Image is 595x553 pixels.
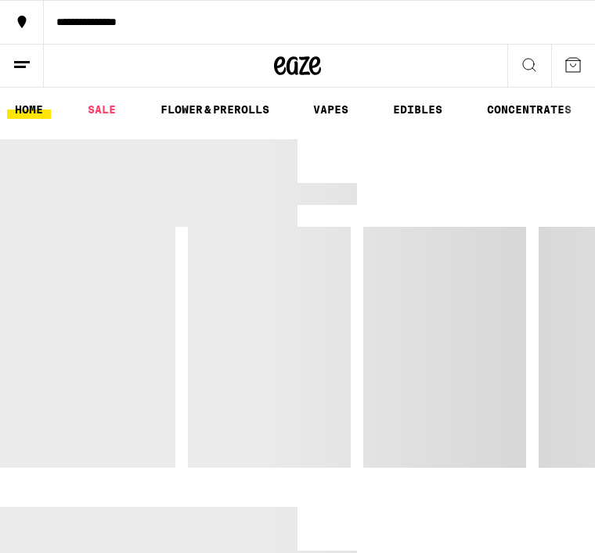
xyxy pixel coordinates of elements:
[479,100,579,119] a: CONCENTRATES
[80,100,124,119] a: SALE
[153,100,277,119] a: FLOWER & PREROLLS
[385,100,450,119] a: EDIBLES
[7,100,51,119] a: HOME
[305,100,356,119] a: VAPES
